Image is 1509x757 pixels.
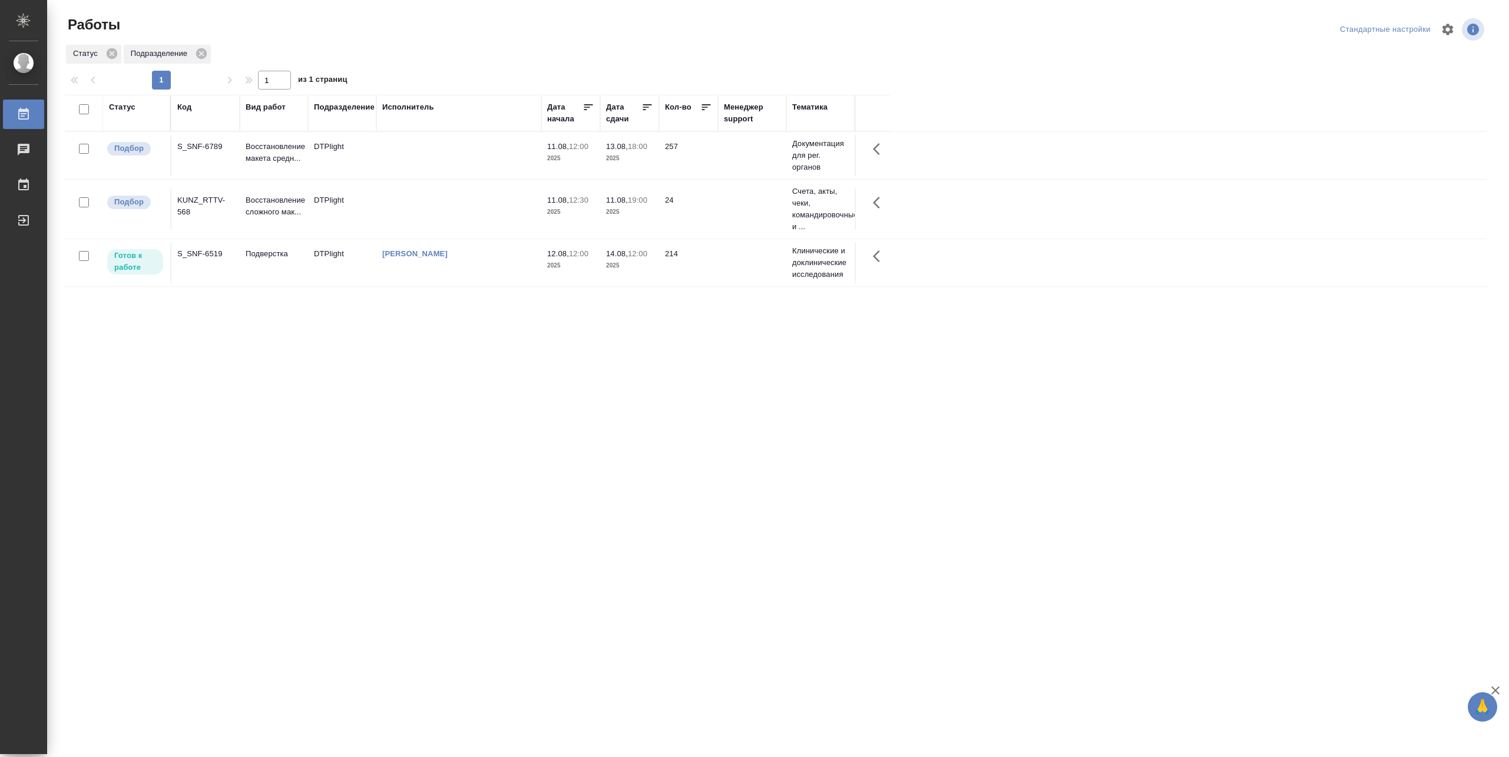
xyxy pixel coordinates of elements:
div: Дата начала [547,101,583,125]
td: 257 [659,135,718,176]
p: 14.08, [606,249,628,258]
span: 🙏 [1472,695,1493,719]
p: 11.08, [606,196,628,204]
p: Клинические и доклинические исследования [792,245,849,280]
div: Можно подбирать исполнителей [106,141,164,157]
div: S_SNF-6519 [177,248,234,260]
span: Настроить таблицу [1434,15,1462,44]
div: Можно подбирать исполнителей [106,194,164,210]
p: Готов к работе [114,250,156,273]
p: 18:00 [628,142,647,151]
a: [PERSON_NAME] [382,249,448,258]
p: 12:00 [628,249,647,258]
td: DTPlight [308,242,376,283]
td: 214 [659,242,718,283]
p: 2025 [547,206,594,218]
p: Подверстка [246,248,302,260]
td: DTPlight [308,189,376,230]
div: Дата сдачи [606,101,641,125]
div: KUNZ_RTTV-568 [177,194,234,218]
p: 2025 [606,206,653,218]
p: 11.08, [547,142,569,151]
p: Счета, акты, чеки, командировочные и ... [792,186,849,233]
div: Исполнитель [382,101,434,113]
p: Подбор [114,143,144,154]
div: Код [177,101,191,113]
p: 19:00 [628,196,647,204]
div: Кол-во [665,101,691,113]
div: Подразделение [124,45,211,64]
button: Здесь прячутся важные кнопки [866,242,894,270]
p: Подразделение [131,48,191,59]
div: Вид работ [246,101,286,113]
p: 12:00 [569,142,588,151]
div: Менеджер support [724,101,780,125]
p: 2025 [547,153,594,164]
td: DTPlight [308,135,376,176]
p: 2025 [606,260,653,272]
div: Тематика [792,101,828,113]
div: Исполнитель может приступить к работе [106,248,164,276]
span: Работы [65,15,120,34]
p: 13.08, [606,142,628,151]
span: Посмотреть информацию [1462,18,1487,41]
p: 12:30 [569,196,588,204]
button: 🙏 [1468,692,1497,722]
button: Здесь прячутся важные кнопки [866,189,894,217]
div: Подразделение [314,101,375,113]
p: Подбор [114,196,144,208]
p: Восстановление макета средн... [246,141,302,164]
p: Восстановление сложного мак... [246,194,302,218]
button: Здесь прячутся важные кнопки [866,135,894,163]
p: Статус [73,48,102,59]
div: split button [1337,21,1434,39]
td: 24 [659,189,718,230]
p: 2025 [606,153,653,164]
p: 2025 [547,260,594,272]
p: 11.08, [547,196,569,204]
div: Статус [109,101,135,113]
span: из 1 страниц [298,72,348,90]
p: Документация для рег. органов [792,138,849,173]
p: 12.08, [547,249,569,258]
div: S_SNF-6789 [177,141,234,153]
p: 12:00 [569,249,588,258]
div: Статус [66,45,121,64]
